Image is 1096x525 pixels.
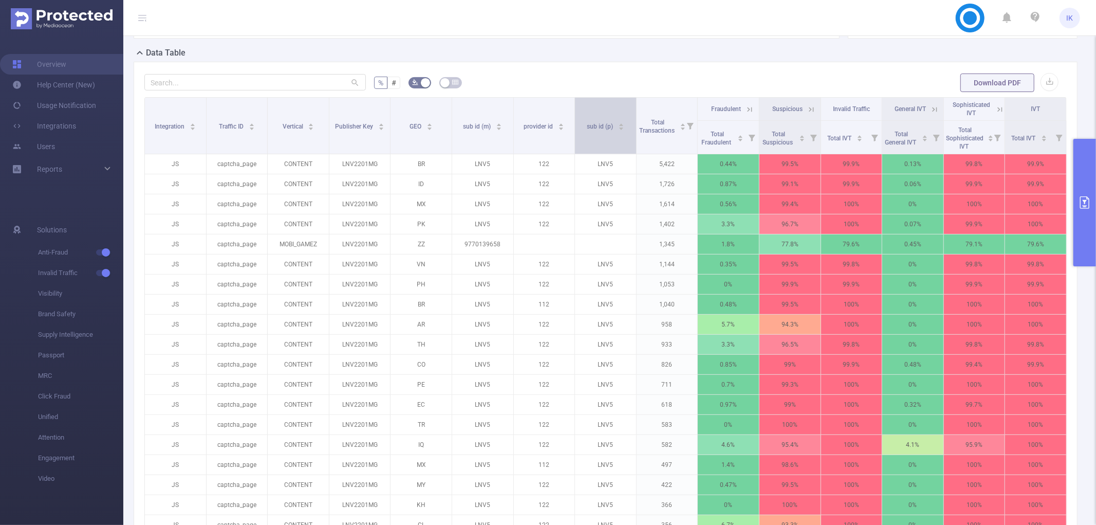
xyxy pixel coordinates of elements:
div: Sort [988,134,994,140]
p: LNV5 [575,355,636,374]
p: 826 [637,355,698,374]
p: JS [145,315,206,334]
p: 99.9% [821,154,882,174]
p: MOBI_GAMEZ [268,234,329,254]
span: Passport [38,345,123,366]
p: LNV2201MG [329,355,391,374]
div: Sort [378,122,384,128]
p: 100% [821,395,882,414]
p: LNV2201MG [329,415,391,435]
p: 99.5% [759,255,821,274]
p: LNV5 [575,395,636,414]
p: 99.9% [1005,154,1066,174]
p: JS [145,395,206,414]
p: LNV5 [452,375,513,394]
i: Filter menu [683,98,697,154]
p: 122 [514,255,575,274]
span: Total Sophisticated IVT [946,126,984,150]
span: provider id [524,123,554,130]
p: JS [145,335,206,354]
p: 79.6% [1005,234,1066,254]
p: 100% [1005,194,1066,214]
span: Total IVT [1012,135,1037,142]
div: Sort [680,122,686,128]
span: GEO [410,123,423,130]
p: PK [391,214,452,234]
div: Sort [737,134,744,140]
p: VN [391,255,452,274]
p: 100% [944,194,1005,214]
i: icon: caret-down [680,126,685,129]
p: 1.8% [698,234,759,254]
p: 5.7% [698,315,759,334]
p: 99.8% [821,335,882,354]
p: CO [391,355,452,374]
p: captcha_page [207,214,268,234]
i: icon: caret-down [799,137,805,140]
p: 0% [882,295,943,314]
span: Click Fraud [38,386,123,407]
p: JS [145,214,206,234]
p: 0% [882,375,943,394]
i: icon: caret-down [857,137,862,140]
p: TR [391,415,452,435]
i: icon: caret-down [379,126,384,129]
div: Sort [799,134,805,140]
p: JS [145,415,206,435]
p: MX [391,194,452,214]
span: Total Transactions [639,119,676,134]
p: 99% [759,395,821,414]
p: CONTENT [268,355,329,374]
p: captcha_page [207,154,268,174]
p: LNV5 [575,194,636,214]
p: 99.9% [1005,275,1066,294]
p: JS [145,255,206,274]
i: icon: caret-up [618,122,624,125]
i: icon: caret-down [618,126,624,129]
p: LNV5 [452,315,513,334]
p: CONTENT [268,315,329,334]
i: Filter menu [806,121,821,154]
i: Filter menu [929,121,943,154]
p: 1,144 [637,255,698,274]
p: 77.8% [759,234,821,254]
p: 0.13% [882,154,943,174]
p: 100% [1005,315,1066,334]
p: LNV2201MG [329,315,391,334]
p: 99.4% [944,355,1005,374]
p: LNV2201MG [329,335,391,354]
p: 0% [882,255,943,274]
p: 0.56% [698,194,759,214]
p: LNV2201MG [329,255,391,274]
p: 0.48% [698,295,759,314]
i: icon: caret-up [737,134,743,137]
p: 79.6% [821,234,882,254]
i: icon: caret-up [922,134,927,137]
p: JS [145,375,206,394]
p: 0% [882,275,943,294]
i: icon: caret-down [737,137,743,140]
p: CONTENT [268,255,329,274]
p: LNV2201MG [329,295,391,314]
p: LNV5 [452,194,513,214]
p: LNV5 [452,214,513,234]
p: captcha_page [207,375,268,394]
p: 100% [944,375,1005,394]
i: Filter menu [745,121,759,154]
p: 1,614 [637,194,698,214]
p: captcha_page [207,295,268,314]
i: icon: caret-up [427,122,433,125]
p: ID [391,174,452,194]
p: 958 [637,315,698,334]
p: LNV5 [452,174,513,194]
p: LNV5 [575,275,636,294]
p: 100% [944,315,1005,334]
p: 0% [698,275,759,294]
span: General IVT [895,105,926,113]
p: 0.32% [882,395,943,414]
span: Integration [155,123,186,130]
span: Vertical [283,123,305,130]
p: 96.7% [759,214,821,234]
i: Filter menu [990,121,1005,154]
i: icon: caret-up [1041,134,1047,137]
